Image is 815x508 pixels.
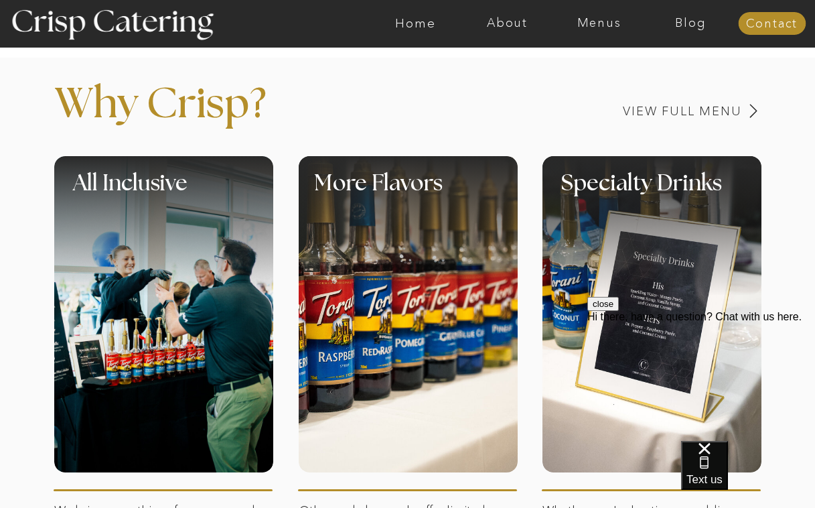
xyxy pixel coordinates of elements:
iframe: podium webchat widget prompt [587,297,815,458]
iframe: podium webchat widget bubble [681,441,815,508]
h1: More Flavors [314,173,601,212]
a: Blog [645,17,737,30]
h1: All Inclusive [73,173,320,212]
h1: Specialty Drinks [561,173,802,212]
a: Contact [738,17,806,31]
a: View Full Menu [530,105,742,118]
a: Menus [553,17,645,30]
a: About [461,17,553,30]
p: Why Crisp? [54,84,415,145]
a: Home [370,17,461,30]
